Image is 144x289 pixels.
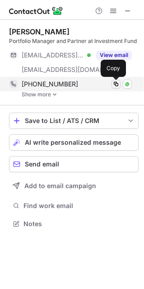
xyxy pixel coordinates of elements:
button: Reveal Button [96,51,132,60]
button: save-profile-one-click [9,113,139,129]
span: [PHONE_NUMBER] [22,80,78,88]
span: [EMAIL_ADDRESS][DOMAIN_NAME] [22,51,84,59]
img: - [52,91,57,98]
img: Whatsapp [125,81,130,87]
span: Send email [25,161,59,168]
span: Notes [23,220,135,228]
span: [EMAIL_ADDRESS][DOMAIN_NAME] [22,66,116,74]
button: Notes [9,218,139,230]
button: Find work email [9,199,139,212]
button: AI write personalized message [9,134,139,151]
div: [PERSON_NAME] [9,27,70,36]
span: AI write personalized message [25,139,121,146]
span: Find work email [23,202,135,210]
span: Add to email campaign [24,182,96,190]
div: Save to List / ATS / CRM [25,117,123,124]
a: Show more [22,91,139,98]
button: Send email [9,156,139,172]
div: Portfolio Manager and Partner at Investment Fund [9,37,139,45]
img: ContactOut v5.3.10 [9,5,63,16]
button: Add to email campaign [9,178,139,194]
